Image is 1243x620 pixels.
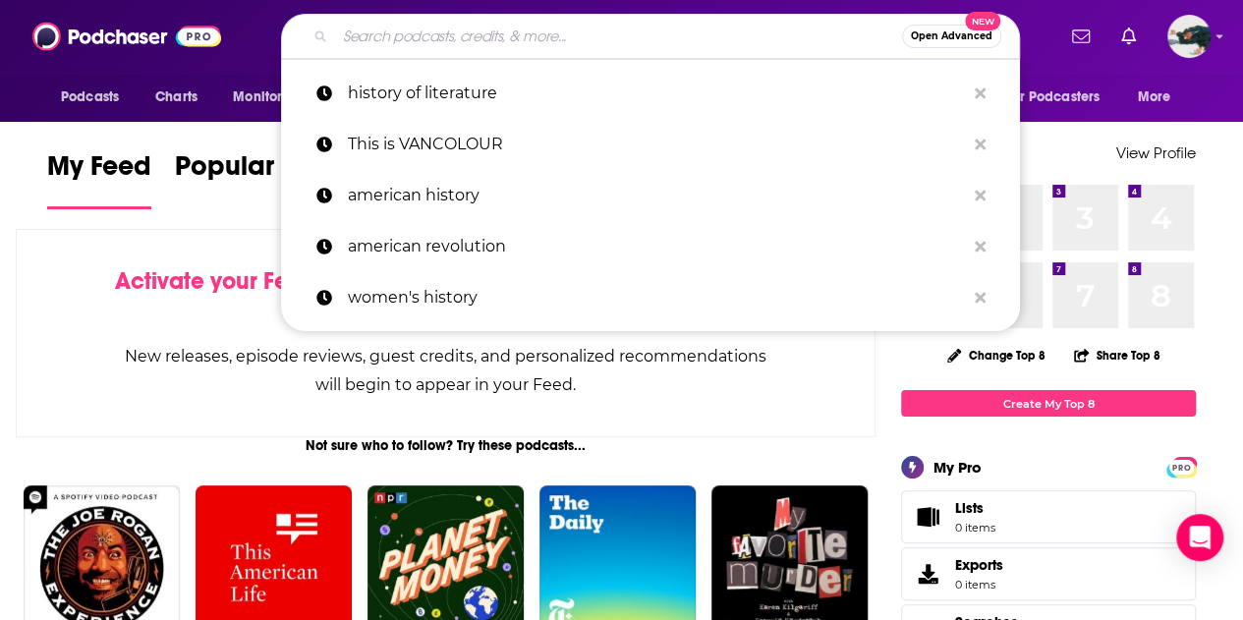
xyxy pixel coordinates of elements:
[348,68,965,119] p: history of literature
[902,25,1001,48] button: Open AdvancedNew
[47,79,144,116] button: open menu
[1113,20,1144,53] a: Show notifications dropdown
[933,458,982,477] div: My Pro
[955,521,995,535] span: 0 items
[61,84,119,111] span: Podcasts
[115,267,776,324] div: by following Podcasts, Creators, Lists, and other Users!
[955,499,984,517] span: Lists
[47,149,151,209] a: My Feed
[175,149,342,209] a: Popular Feed
[1005,84,1100,111] span: For Podcasters
[908,560,947,588] span: Exports
[281,14,1020,59] div: Search podcasts, credits, & more...
[155,84,198,111] span: Charts
[175,149,342,195] span: Popular Feed
[935,343,1057,367] button: Change Top 8
[1073,336,1161,374] button: Share Top 8
[992,79,1128,116] button: open menu
[281,221,1020,272] a: american revolution
[1169,460,1193,475] span: PRO
[47,149,151,195] span: My Feed
[1167,15,1211,58] button: Show profile menu
[901,390,1196,417] a: Create My Top 8
[281,170,1020,221] a: american history
[901,547,1196,600] a: Exports
[281,272,1020,323] a: women's history
[142,79,209,116] a: Charts
[1167,15,1211,58] img: User Profile
[1138,84,1171,111] span: More
[32,18,221,55] img: Podchaser - Follow, Share and Rate Podcasts
[908,503,947,531] span: Lists
[955,556,1003,574] span: Exports
[281,119,1020,170] a: This is VANCOLOUR
[1064,20,1098,53] a: Show notifications dropdown
[16,437,876,454] div: Not sure who to follow? Try these podcasts...
[348,221,965,272] p: american revolution
[219,79,328,116] button: open menu
[348,119,965,170] p: This is VANCOLOUR
[233,84,303,111] span: Monitoring
[901,490,1196,543] a: Lists
[1116,143,1196,162] a: View Profile
[348,170,965,221] p: american history
[955,499,995,517] span: Lists
[335,21,902,52] input: Search podcasts, credits, & more...
[115,342,776,399] div: New releases, episode reviews, guest credits, and personalized recommendations will begin to appe...
[1124,79,1196,116] button: open menu
[1169,459,1193,474] a: PRO
[911,31,992,41] span: Open Advanced
[115,266,316,296] span: Activate your Feed
[1167,15,1211,58] span: Logged in as fsg.publicity
[1176,514,1223,561] div: Open Intercom Messenger
[955,578,1003,592] span: 0 items
[348,272,965,323] p: women's history
[281,68,1020,119] a: history of literature
[965,12,1000,30] span: New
